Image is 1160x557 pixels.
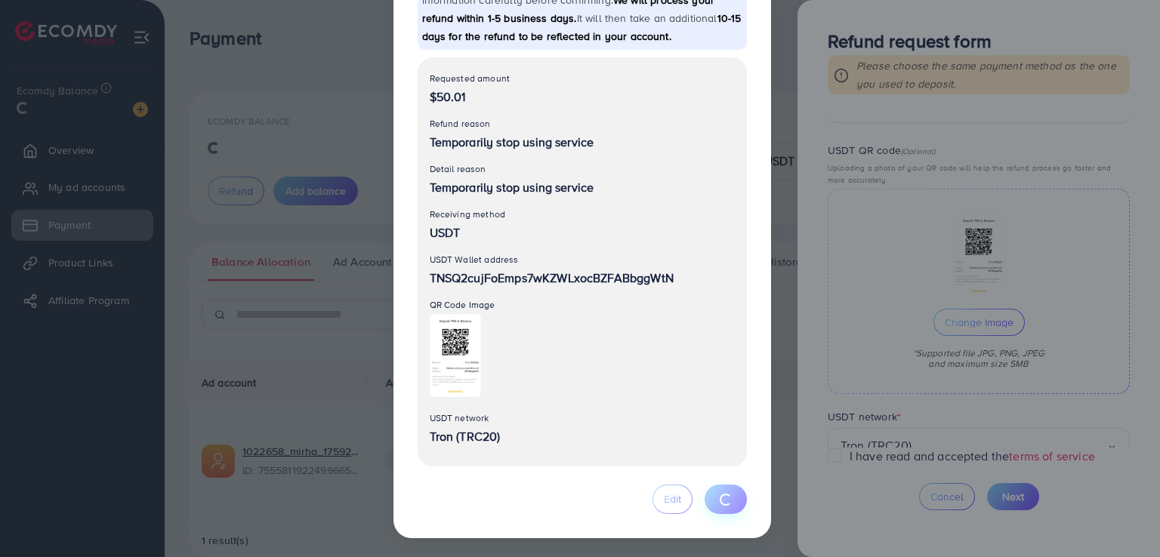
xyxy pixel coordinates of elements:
[430,314,481,397] img: Preview Image
[430,88,735,106] p: $50.01
[430,269,735,287] p: TNSQ2cujFoEmps7wKZWLxocBZFABbggWtN
[430,115,735,133] p: Refund reason
[430,205,735,223] p: Receiving method
[664,491,681,506] span: Edit
[430,427,735,445] p: Tron (TRC20)
[430,69,735,88] p: Requested amount
[430,251,735,269] p: USDT Wallet address
[1096,489,1149,546] iframe: Chat
[430,133,735,151] p: Temporarily stop using service
[422,11,742,44] span: 10-15 days for the refund to be reflected in your account.
[430,178,735,196] p: Temporarily stop using service
[430,160,735,178] p: Detail reason
[430,296,735,314] p: QR Code Image
[430,409,735,427] p: USDT network
[652,485,693,514] button: Edit
[430,223,735,242] p: USDT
